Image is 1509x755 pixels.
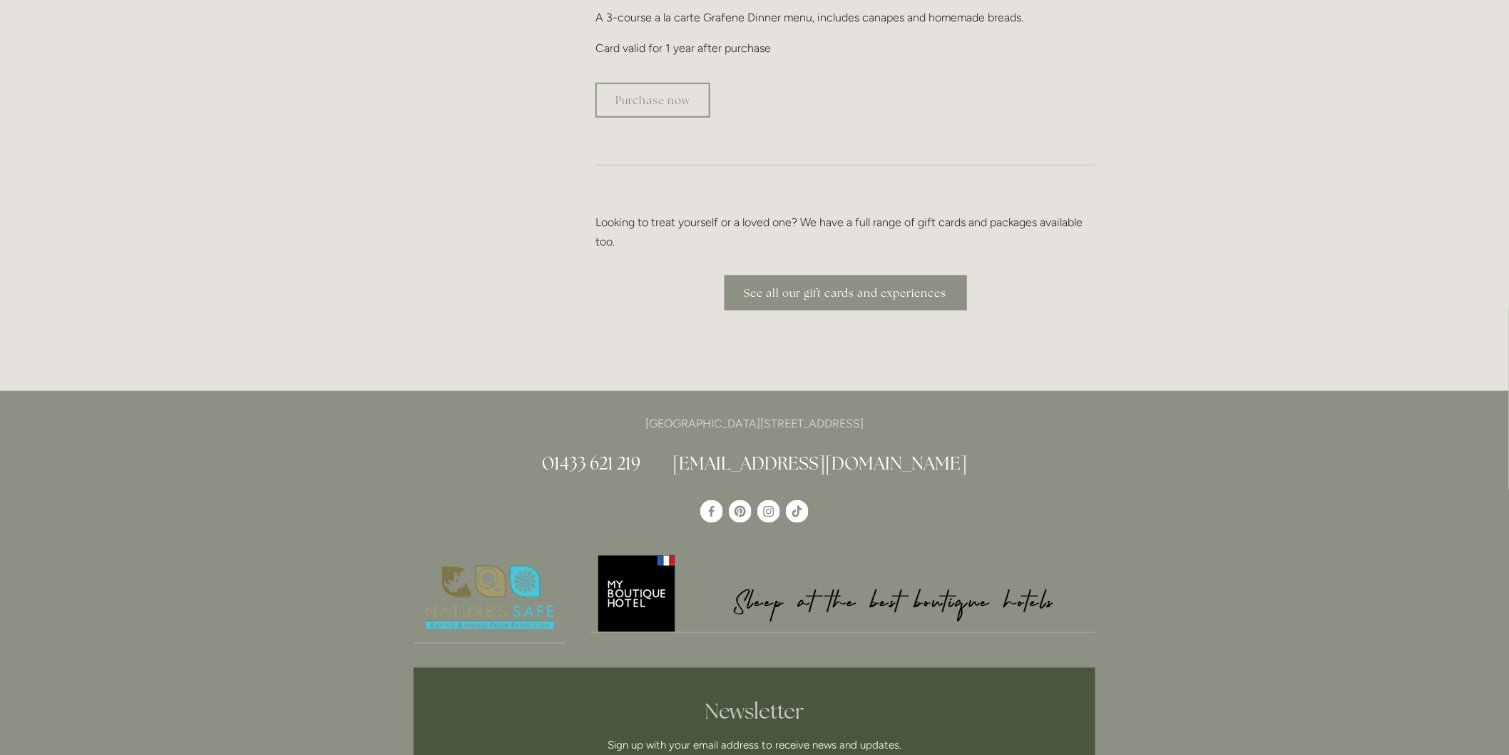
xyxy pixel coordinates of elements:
a: My Boutique Hotel - Logo [590,553,1096,633]
p: Sign up with your email address to receive news and updates. [491,737,1018,754]
a: TikTok [786,500,809,523]
p: [GEOGRAPHIC_DATA][STREET_ADDRESS] [414,414,1095,433]
a: 01433 621 219 [542,452,640,475]
p: Card valid for 1 year after purchase [595,39,1095,58]
p: A 3-course a la carte Grafene Dinner menu, includes canapes and homemade breads. [595,8,1095,27]
a: [EMAIL_ADDRESS][DOMAIN_NAME] [672,452,967,475]
p: Looking to treat yourself or a loved one? We have a full range of gift cards and packages availab... [595,213,1095,251]
a: See all our gift cards and experiences [725,275,967,310]
img: My Boutique Hotel - Logo [590,553,1096,632]
a: Instagram [757,500,780,523]
a: Purchase now [595,83,710,118]
a: Losehill House Hotel & Spa [700,500,723,523]
a: Pinterest [729,500,752,523]
h2: Newsletter [491,699,1018,725]
img: Nature's Safe - Logo [414,553,566,643]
